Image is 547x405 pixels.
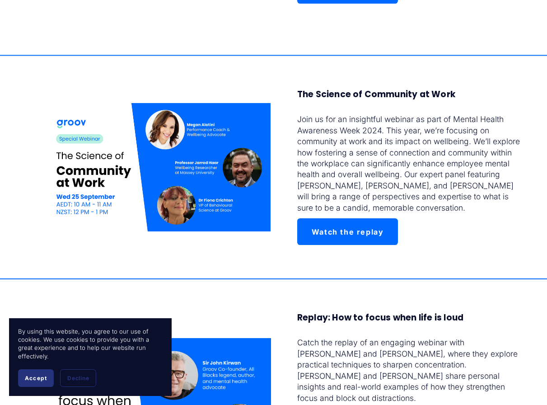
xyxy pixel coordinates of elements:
[67,375,89,381] span: Decline
[297,311,463,324] strong: Replay: How to focus when life is loud
[25,375,47,381] span: Accept
[18,369,54,387] button: Accept
[297,114,525,213] p: Join us for an insightful webinar as part of Mental Health Awareness Week 2024. This year, we’re ...
[60,369,96,387] button: Decline
[297,88,456,100] strong: The Science of Community at Work
[297,218,398,245] a: Watch the replay
[297,337,525,404] p: Catch the replay of an engaging webinar with [PERSON_NAME] and [PERSON_NAME], where they explore ...
[18,327,163,360] p: By using this website, you agree to our use of cookies. We use cookies to provide you with a grea...
[9,318,172,396] section: Cookie banner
